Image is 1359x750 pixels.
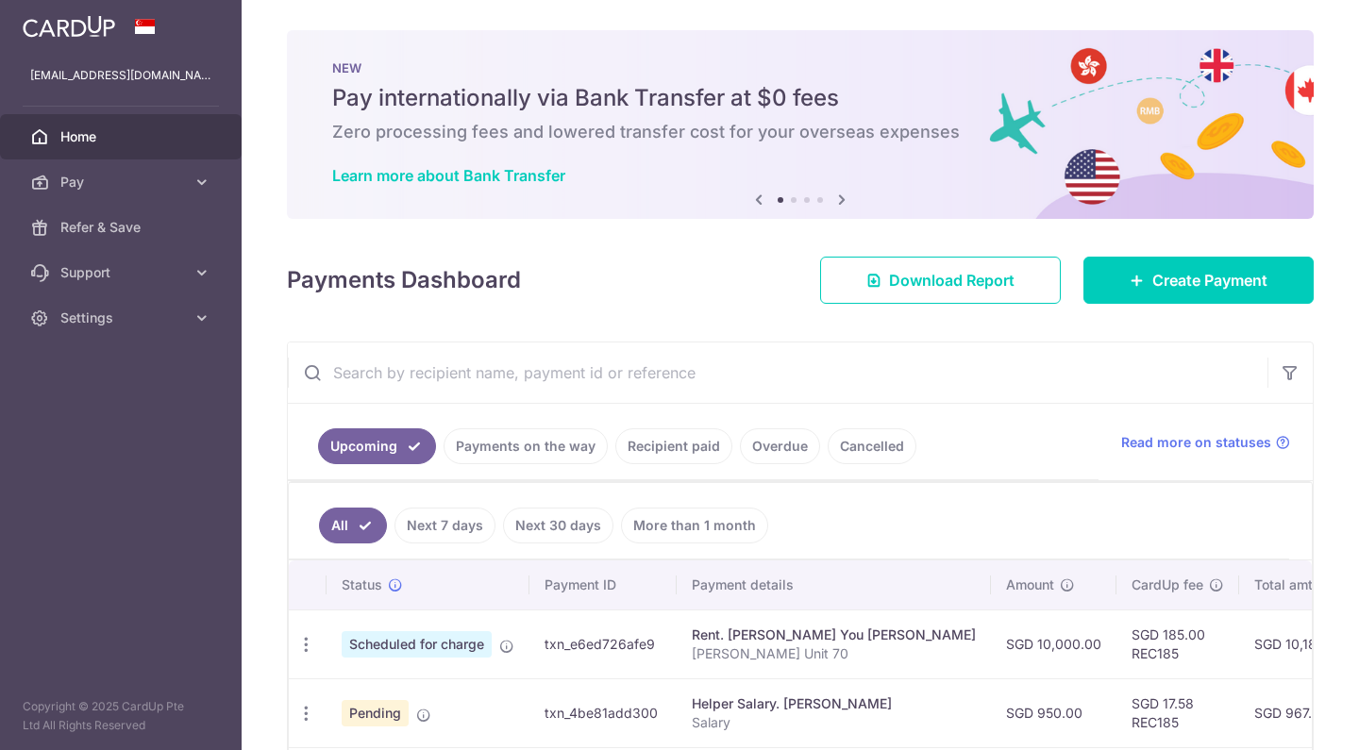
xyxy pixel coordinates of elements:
[621,508,768,543] a: More than 1 month
[332,121,1268,143] h6: Zero processing fees and lowered transfer cost for your overseas expenses
[342,631,492,658] span: Scheduled for charge
[332,60,1268,75] p: NEW
[319,508,387,543] a: All
[288,342,1267,403] input: Search by recipient name, payment id or reference
[820,257,1061,304] a: Download Report
[692,625,976,644] div: Rent. [PERSON_NAME] You [PERSON_NAME]
[60,173,185,192] span: Pay
[677,560,991,609] th: Payment details
[1006,575,1054,594] span: Amount
[444,428,608,464] a: Payments on the way
[1121,433,1290,452] a: Read more on statuses
[318,428,436,464] a: Upcoming
[529,678,677,747] td: txn_4be81add300
[615,428,732,464] a: Recipient paid
[60,218,185,237] span: Refer & Save
[991,678,1116,747] td: SGD 950.00
[342,575,382,594] span: Status
[1083,257,1314,304] a: Create Payment
[529,609,677,678] td: txn_e6ed726afe9
[692,694,976,713] div: Helper Salary. [PERSON_NAME]
[991,609,1116,678] td: SGD 10,000.00
[287,263,521,297] h4: Payments Dashboard
[60,263,185,282] span: Support
[692,644,976,663] p: [PERSON_NAME] Unit 70
[332,166,565,185] a: Learn more about Bank Transfer
[332,83,1268,113] h5: Pay internationally via Bank Transfer at $0 fees
[529,560,677,609] th: Payment ID
[394,508,495,543] a: Next 7 days
[692,713,976,732] p: Salary
[60,127,185,146] span: Home
[1116,609,1239,678] td: SGD 185.00 REC185
[740,428,820,464] a: Overdue
[287,30,1314,219] img: Bank transfer banner
[342,700,409,726] span: Pending
[828,428,916,464] a: Cancelled
[1116,678,1239,747] td: SGD 17.58 REC185
[60,308,185,327] span: Settings
[1121,433,1271,452] span: Read more on statuses
[1152,269,1267,292] span: Create Payment
[889,269,1015,292] span: Download Report
[30,66,211,85] p: [EMAIL_ADDRESS][DOMAIN_NAME]
[1132,575,1203,594] span: CardUp fee
[23,15,115,38] img: CardUp
[503,508,613,543] a: Next 30 days
[1254,575,1317,594] span: Total amt.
